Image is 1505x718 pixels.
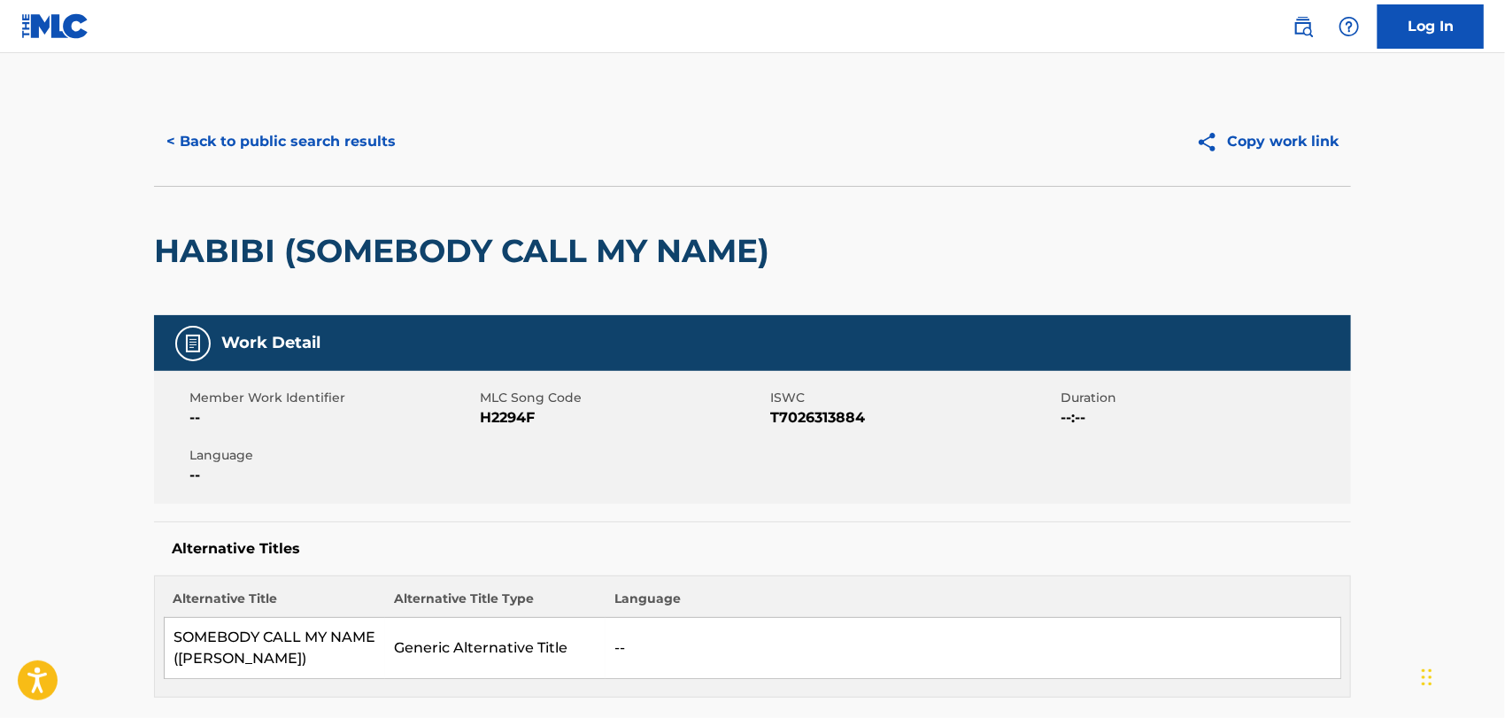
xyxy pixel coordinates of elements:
[172,540,1333,558] h5: Alternative Titles
[21,13,89,39] img: MLC Logo
[385,590,606,618] th: Alternative Title Type
[165,590,385,618] th: Alternative Title
[1196,131,1227,153] img: Copy work link
[165,618,385,679] td: SOMEBODY CALL MY NAME ([PERSON_NAME])
[770,389,1056,407] span: ISWC
[606,618,1341,679] td: --
[1061,407,1347,428] span: --:--
[1293,16,1314,37] img: search
[480,389,766,407] span: MLC Song Code
[154,231,778,271] h2: HABIBI (SOMEBODY CALL MY NAME)
[1416,633,1505,718] iframe: Chat Widget
[189,465,475,486] span: --
[1184,120,1351,164] button: Copy work link
[154,120,408,164] button: < Back to public search results
[1339,16,1360,37] img: help
[606,590,1341,618] th: Language
[385,618,606,679] td: Generic Alternative Title
[221,333,320,353] h5: Work Detail
[189,389,475,407] span: Member Work Identifier
[1331,9,1367,44] div: Help
[480,407,766,428] span: H2294F
[1061,389,1347,407] span: Duration
[1378,4,1484,49] a: Log In
[189,446,475,465] span: Language
[189,407,475,428] span: --
[770,407,1056,428] span: T7026313884
[182,333,204,354] img: Work Detail
[1422,651,1432,704] div: Drag
[1285,9,1321,44] a: Public Search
